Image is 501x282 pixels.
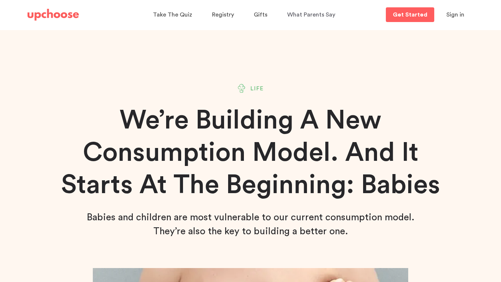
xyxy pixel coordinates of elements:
span: Take The Quiz [153,12,192,18]
p: Get Started [393,12,427,18]
span: Life [251,84,264,93]
img: UpChoose [28,9,79,21]
a: UpChoose [28,7,79,22]
a: Gifts [254,8,270,22]
img: Plant [237,84,246,93]
span: What Parents Say [287,12,335,18]
a: Get Started [386,7,434,22]
span: Registry [212,12,234,18]
h1: We’re Building A New Consumption Model. And It Starts At The Beginning: Babies [58,105,443,201]
span: Gifts [254,12,267,18]
span: Sign in [446,12,464,18]
a: What Parents Say [287,8,337,22]
a: Take The Quiz [153,8,194,22]
p: Babies and children are most vulnerable to our current consumption model. They’re also the key to... [85,211,416,239]
button: Sign in [437,7,473,22]
a: Registry [212,8,236,22]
